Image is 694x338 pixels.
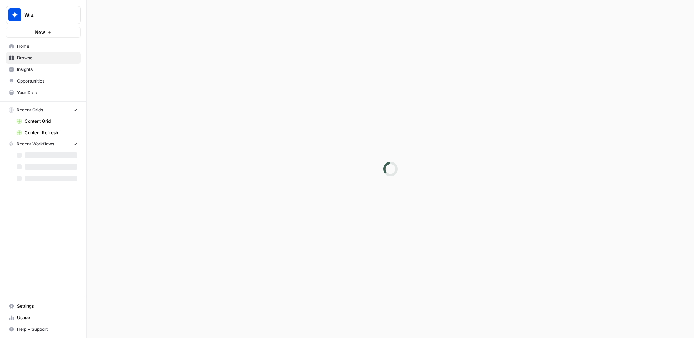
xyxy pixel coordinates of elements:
[6,300,81,312] a: Settings
[6,324,81,335] button: Help + Support
[17,314,77,321] span: Usage
[35,29,45,36] span: New
[17,89,77,96] span: Your Data
[6,75,81,87] a: Opportunities
[6,105,81,115] button: Recent Grids
[6,87,81,98] a: Your Data
[17,55,77,61] span: Browse
[13,115,81,127] a: Content Grid
[6,312,81,324] a: Usage
[6,52,81,64] a: Browse
[6,64,81,75] a: Insights
[6,27,81,38] button: New
[25,130,77,136] span: Content Refresh
[6,41,81,52] a: Home
[25,118,77,124] span: Content Grid
[6,6,81,24] button: Workspace: Wiz
[17,78,77,84] span: Opportunities
[13,127,81,139] a: Content Refresh
[17,107,43,113] span: Recent Grids
[6,139,81,149] button: Recent Workflows
[17,43,77,50] span: Home
[17,141,54,147] span: Recent Workflows
[24,11,68,18] span: Wiz
[17,326,77,333] span: Help + Support
[17,66,77,73] span: Insights
[8,8,21,21] img: Wiz Logo
[17,303,77,309] span: Settings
